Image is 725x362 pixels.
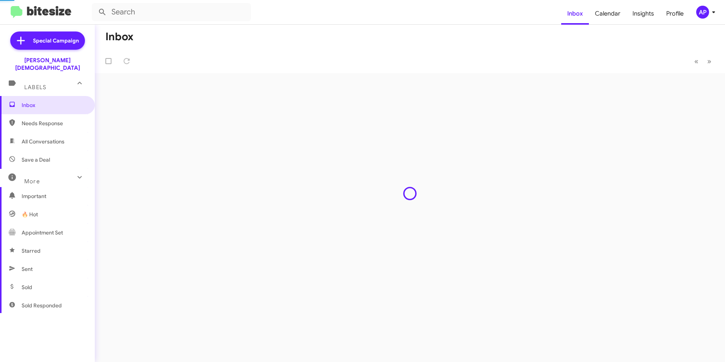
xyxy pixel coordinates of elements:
span: Appointment Set [22,229,63,236]
span: » [707,57,711,66]
span: 🔥 Hot [22,211,38,218]
button: AP [690,6,717,19]
span: All Conversations [22,138,64,145]
span: Inbox [22,101,86,109]
a: Special Campaign [10,31,85,50]
a: Profile [660,3,690,25]
nav: Page navigation example [690,54,716,69]
span: Sold Responded [22,302,62,309]
div: AP [696,6,709,19]
button: Previous [690,54,703,69]
button: Next [703,54,716,69]
span: Save a Deal [22,156,50,164]
a: Insights [626,3,660,25]
span: More [24,178,40,185]
span: Needs Response [22,120,86,127]
span: Sold [22,283,32,291]
span: Important [22,192,86,200]
span: « [694,57,698,66]
a: Calendar [589,3,626,25]
span: Labels [24,84,46,91]
span: Special Campaign [33,37,79,44]
h1: Inbox [105,31,133,43]
span: Starred [22,247,41,255]
a: Inbox [561,3,589,25]
input: Search [92,3,251,21]
span: Sent [22,265,33,273]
